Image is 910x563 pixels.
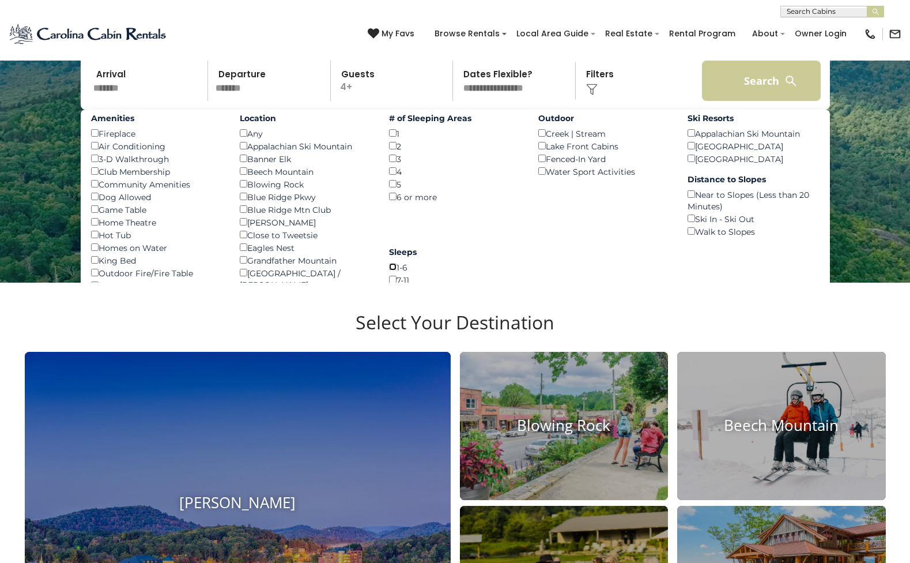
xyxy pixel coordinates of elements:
div: 2 [389,140,521,152]
label: Distance to Slopes [688,174,820,185]
div: Fenced-In Yard [538,152,670,165]
a: Blowing Rock [460,352,669,500]
a: Real Estate [599,25,658,43]
div: Community Amenities [91,178,223,190]
a: Rental Program [663,25,741,43]
h4: Beech Mountain [677,417,886,435]
a: Owner Login [789,25,852,43]
div: 7-11 [389,273,521,286]
div: 5 [389,178,521,190]
label: # of Sleeping Areas [389,112,521,124]
div: King Bed [91,254,223,267]
div: Fireplace [91,127,223,140]
p: 4+ [334,61,453,101]
div: 1 [389,127,521,140]
img: filter--v1.png [586,84,598,95]
div: Home Theatre [91,216,223,228]
div: Appalachian Ski Mountain [240,140,372,152]
label: Outdoor [538,112,670,124]
div: Appalachian Ski Mountain [688,127,820,140]
label: Location [240,112,372,124]
h4: [PERSON_NAME] [25,494,451,512]
div: [GEOGRAPHIC_DATA] [688,140,820,152]
div: Near to Slopes (Less than 20 Minutes) [688,188,820,212]
label: Amenities [91,112,223,124]
div: Blowing Rock [240,178,372,190]
a: About [746,25,784,43]
div: Homes on Water [91,241,223,254]
div: Game Table [91,203,223,216]
button: Search [702,61,821,101]
div: 1-6 [389,261,521,273]
img: search-regular-white.png [784,74,798,88]
div: Walk to Slopes [688,225,820,238]
div: Outdoor Fire/Fire Table [91,267,223,279]
div: Banner Elk [240,152,372,165]
img: Blue-2.png [9,22,168,46]
label: Ski Resorts [688,112,820,124]
div: Dog Allowed [91,190,223,203]
div: Pool Table [91,279,223,292]
div: Blue Ridge Mtn Club [240,203,372,216]
div: 3 [389,152,521,165]
label: Sleeps [389,246,521,258]
img: mail-regular-black.png [889,28,901,40]
div: Lake Front Cabins [538,140,670,152]
div: Eagles Nest [240,241,372,254]
a: Beech Mountain [677,352,886,500]
div: [GEOGRAPHIC_DATA] / [PERSON_NAME] [240,267,372,291]
a: Browse Rentals [429,25,505,43]
a: Local Area Guide [511,25,594,43]
a: My Favs [368,28,417,40]
div: 4 [389,165,521,178]
div: Air Conditioning [91,140,223,152]
h4: Blowing Rock [460,417,669,435]
div: Club Membership [91,165,223,178]
div: 6 or more [389,190,521,203]
span: My Favs [382,28,414,40]
div: Creek | Stream [538,127,670,140]
div: Blue Ridge Pkwy [240,190,372,203]
h3: Select Your Destination [23,311,888,352]
div: Beech Mountain [240,165,372,178]
div: Hot Tub [91,228,223,241]
div: Water Sport Activities [538,165,670,178]
div: Grandfather Mountain [240,254,372,267]
div: Any [240,127,372,140]
div: Close to Tweetsie [240,228,372,241]
div: 3-D Walkthrough [91,152,223,165]
img: phone-regular-black.png [864,28,877,40]
div: [PERSON_NAME] [240,216,372,228]
div: [GEOGRAPHIC_DATA] [688,152,820,165]
div: Ski In - Ski Out [688,212,820,225]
